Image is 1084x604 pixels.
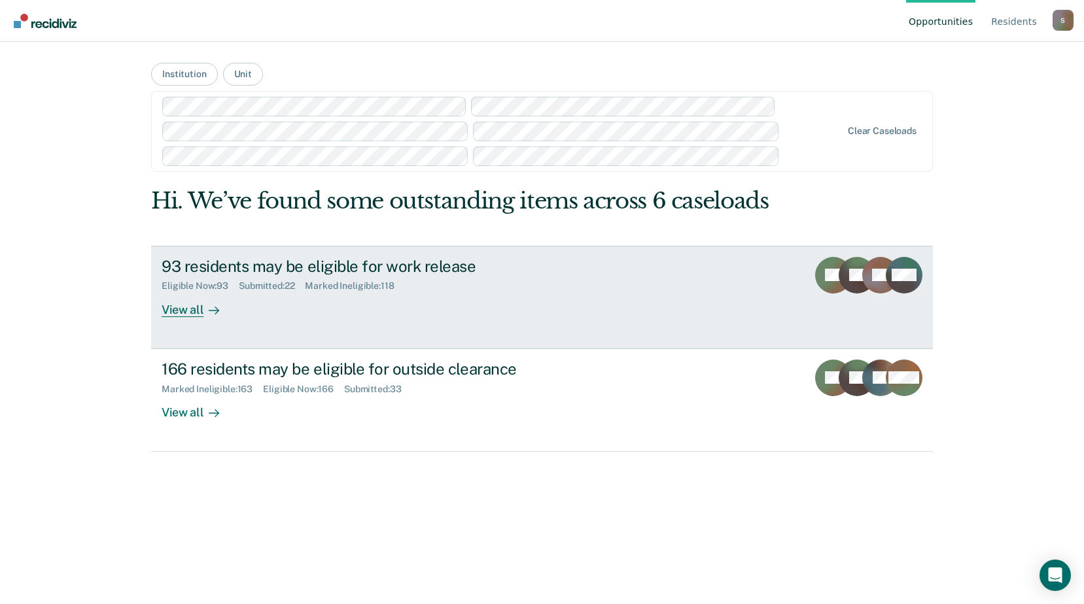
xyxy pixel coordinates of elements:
[1053,10,1074,31] div: S
[151,349,933,452] a: 166 residents may be eligible for outside clearanceMarked Ineligible:163Eligible Now:166Submitted...
[305,280,404,292] div: Marked Ineligible : 118
[162,257,621,276] div: 93 residents may be eligible for work release
[239,280,305,292] div: Submitted : 22
[344,384,411,395] div: Submitted : 33
[1053,10,1074,31] button: Profile dropdown button
[162,384,263,395] div: Marked Ineligible : 163
[263,384,344,395] div: Eligible Now : 166
[151,63,217,86] button: Institution
[151,188,777,214] div: Hi. We’ve found some outstanding items across 6 caseloads
[14,14,77,28] img: Recidiviz
[1040,560,1071,591] div: Open Intercom Messenger
[223,63,263,86] button: Unit
[151,246,933,349] a: 93 residents may be eligible for work releaseEligible Now:93Submitted:22Marked Ineligible:118View...
[848,126,917,137] div: Clear caseloads
[162,394,235,420] div: View all
[162,280,239,292] div: Eligible Now : 93
[162,292,235,317] div: View all
[162,360,621,378] div: 166 residents may be eligible for outside clearance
